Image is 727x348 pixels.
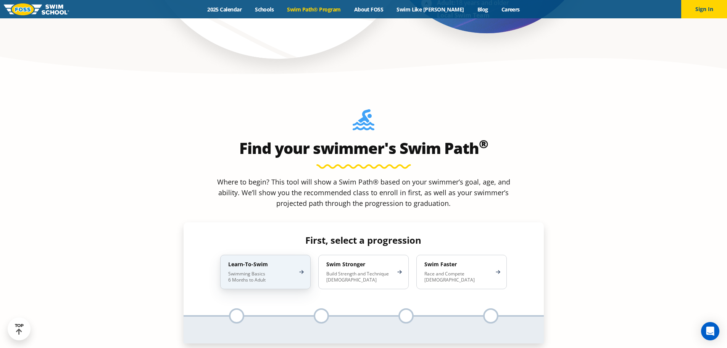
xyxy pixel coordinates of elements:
a: Schools [248,6,280,13]
a: Blog [471,6,495,13]
h4: First, select a progression [214,235,513,246]
p: Build Strength and Technique [DEMOGRAPHIC_DATA] [326,271,393,283]
p: Race and Compete [DEMOGRAPHIC_DATA] [424,271,491,283]
img: Foss-Location-Swimming-Pool-Person.svg [353,109,374,135]
a: About FOSS [347,6,390,13]
sup: ® [479,136,488,152]
a: 2025 Calendar [201,6,248,13]
div: Open Intercom Messenger [701,322,719,340]
p: Where to begin? This tool will show a Swim Path® based on your swimmer’s goal, age, and ability. ... [214,176,513,209]
h4: Swim Faster [424,261,491,268]
a: Swim Like [PERSON_NAME] [390,6,471,13]
strong: Local Swim Team [437,11,490,19]
h4: Swim Stronger [326,261,393,268]
img: FOSS Swim School Logo [4,3,69,15]
p: Swimming Basics 6 Months to Adult [228,271,295,283]
a: Careers [495,6,526,13]
h4: Learn-To-Swim [228,261,295,268]
a: Swim Path® Program [280,6,347,13]
h2: Find your swimmer's Swim Path [184,139,544,157]
div: TOP [15,323,24,335]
